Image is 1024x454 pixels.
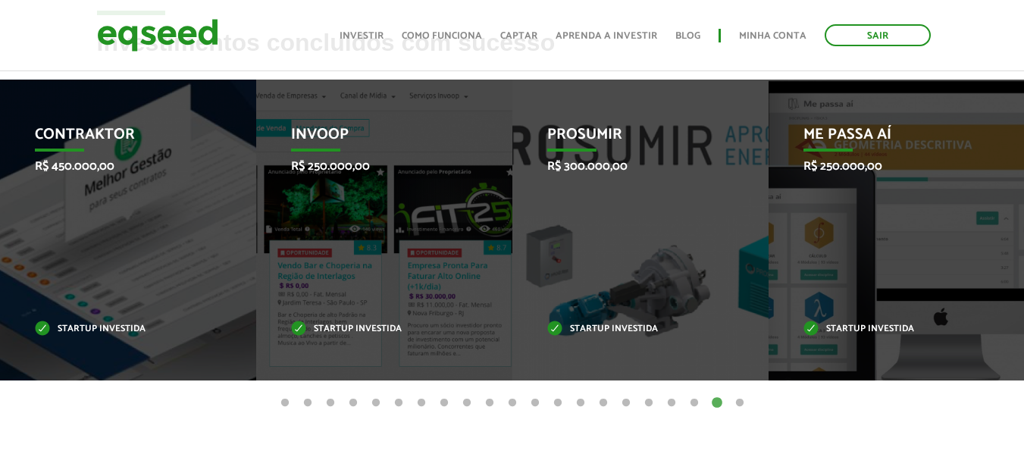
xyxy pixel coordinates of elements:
[528,396,543,411] button: 12 of 21
[547,126,711,152] p: Prosumir
[739,31,806,41] a: Minha conta
[618,396,634,411] button: 16 of 21
[482,396,497,411] button: 10 of 21
[323,396,338,411] button: 3 of 21
[277,396,293,411] button: 1 of 21
[664,396,679,411] button: 18 of 21
[340,31,384,41] a: Investir
[547,325,711,333] p: Startup investida
[391,396,406,411] button: 6 of 21
[437,396,452,411] button: 8 of 21
[500,31,537,41] a: Captar
[35,126,199,152] p: Contraktor
[346,396,361,411] button: 4 of 21
[732,396,747,411] button: 21 of 21
[300,396,315,411] button: 2 of 21
[556,31,657,41] a: Aprenda a investir
[573,396,588,411] button: 14 of 21
[402,31,482,41] a: Como funciona
[505,396,520,411] button: 11 of 21
[459,396,474,411] button: 9 of 21
[547,159,711,174] p: R$ 300.000,00
[803,325,967,333] p: Startup investida
[35,159,199,174] p: R$ 450.000,00
[675,31,700,41] a: Blog
[291,126,455,152] p: Invoop
[803,159,967,174] p: R$ 250.000,00
[35,325,199,333] p: Startup investida
[687,396,702,411] button: 19 of 21
[414,396,429,411] button: 7 of 21
[641,396,656,411] button: 17 of 21
[368,396,384,411] button: 5 of 21
[291,159,455,174] p: R$ 250.000,00
[97,15,218,55] img: EqSeed
[550,396,565,411] button: 13 of 21
[803,126,967,152] p: Me Passa Aí
[596,396,611,411] button: 15 of 21
[291,325,455,333] p: Startup investida
[825,24,931,46] a: Sair
[709,396,725,411] button: 20 of 21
